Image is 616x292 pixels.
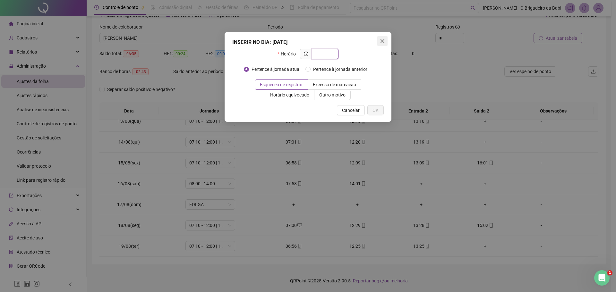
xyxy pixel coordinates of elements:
[278,49,300,59] label: Horário
[260,82,303,87] span: Esqueceu de registrar
[304,52,308,56] span: clock-circle
[367,105,384,115] button: OK
[337,105,365,115] button: Cancelar
[232,38,384,46] div: INSERIR NO DIA : [DATE]
[319,92,346,97] span: Outro motivo
[607,270,612,275] span: 1
[270,92,309,97] span: Horário equivocado
[594,270,610,286] iframe: Intercom live chat
[313,82,356,87] span: Excesso de marcação
[342,107,360,114] span: Cancelar
[249,66,303,73] span: Pertence à jornada atual
[380,38,385,44] span: close
[377,36,388,46] button: Close
[311,66,370,73] span: Pertence à jornada anterior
